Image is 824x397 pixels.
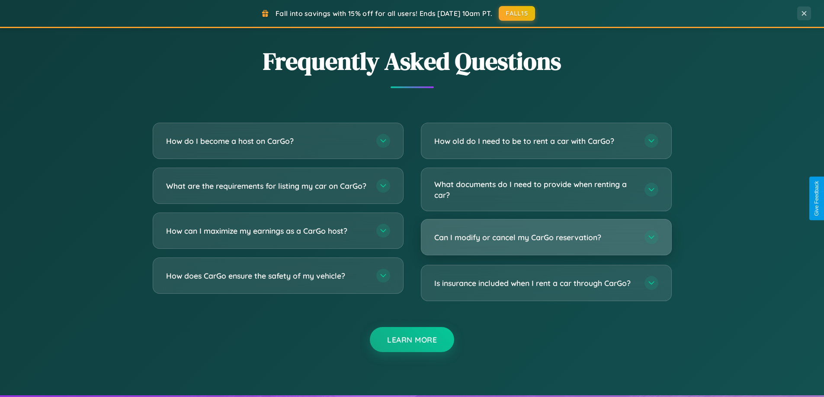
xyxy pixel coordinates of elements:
button: Learn More [370,327,454,352]
span: Fall into savings with 15% off for all users! Ends [DATE] 10am PT. [276,9,492,18]
h3: Is insurance included when I rent a car through CarGo? [434,278,636,289]
h3: Can I modify or cancel my CarGo reservation? [434,232,636,243]
h3: What are the requirements for listing my car on CarGo? [166,181,368,191]
h3: How do I become a host on CarGo? [166,136,368,146]
h3: How can I maximize my earnings as a CarGo host? [166,225,368,236]
button: FALL15 [499,6,535,21]
div: Give Feedback [814,181,820,216]
h3: How does CarGo ensure the safety of my vehicle? [166,270,368,281]
h2: Frequently Asked Questions [153,44,672,78]
h3: How old do I need to be to rent a car with CarGo? [434,136,636,146]
h3: What documents do I need to provide when renting a car? [434,179,636,200]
